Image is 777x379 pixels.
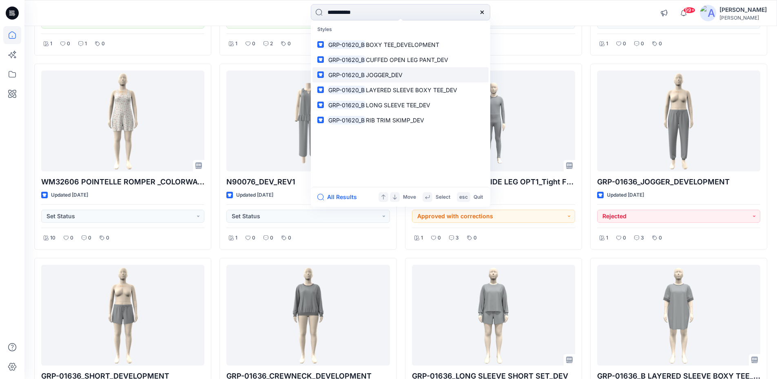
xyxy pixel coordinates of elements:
a: GRP-01620_BLONG SLEEVE TEE_DEV [312,98,489,113]
button: All Results [317,192,362,202]
p: esc [459,193,468,202]
a: GRP-01636_B LAYERED SLEEVE BOXY TEE_DEV [597,265,760,366]
p: 1 [235,234,237,242]
a: GRP-01620_BLAYERED SLEEVE BOXY TEE_DEV [312,82,489,98]
p: 2 [270,40,273,48]
span: 99+ [683,7,695,13]
img: avatar [700,5,716,21]
mark: GRP-01620_B [327,100,366,110]
p: GRP-01636_JOGGER_DEVELOPMENT [597,176,760,188]
p: 0 [474,234,477,242]
p: 0 [102,40,105,48]
p: Styles [312,22,489,37]
p: 0 [252,40,255,48]
p: 0 [67,40,70,48]
p: Quit [474,193,483,202]
mark: GRP-01620_B [327,40,366,49]
p: 1 [606,40,608,48]
p: 0 [623,234,626,242]
p: Select [436,193,450,202]
p: 0 [270,234,273,242]
p: GRP-01625 BIG KID WIDE LEG OPT1_Tight Fit_DEVELOPMENT [412,176,575,188]
p: 1 [50,40,52,48]
a: GRP-01636_SHORT_DEVELOPMENT [41,265,204,366]
p: 0 [106,234,109,242]
mark: GRP-01620_B [327,115,366,125]
span: CUFFED OPEN LEG PANT_DEV [366,56,448,63]
span: RIB TRIM SKIMP_DEV [366,117,424,124]
p: 0 [641,40,644,48]
p: WM32606 POINTELLE ROMPER _COLORWAY_REV1 [41,176,204,188]
a: GRP-01620_BRIB TRIM SKIMP_DEV [312,113,489,128]
a: GRP-01620_BCUFFED OPEN LEG PANT_DEV [312,52,489,67]
p: 0 [659,234,662,242]
p: 0 [623,40,626,48]
span: JOGGER_DEV [366,71,403,78]
p: 0 [438,234,441,242]
p: 1 [606,234,608,242]
p: 1 [421,234,423,242]
p: Updated [DATE] [607,191,644,199]
span: LONG SLEEVE TEE_DEV [366,102,430,109]
span: LAYERED SLEEVE BOXY TEE_DEV [366,86,457,93]
p: 0 [288,40,291,48]
p: 0 [70,234,73,242]
a: GRP-01636_JOGGER_DEVELOPMENT [597,71,760,171]
p: Move [403,193,416,202]
p: 1 [235,40,237,48]
p: 0 [252,234,255,242]
span: BOXY TEE_DEVELOPMENT [366,41,439,48]
a: GRP-01625 BIG KID WIDE LEG OPT1_Tight Fit_DEVELOPMENT [412,71,575,171]
mark: GRP-01620_B [327,85,366,95]
div: [PERSON_NAME] [719,5,767,15]
p: N90076_DEV_REV1 [226,176,390,188]
p: 0 [288,234,291,242]
p: 10 [50,234,55,242]
a: GRP-01620_BJOGGER_DEV [312,67,489,82]
p: Updated [DATE] [236,191,273,199]
mark: GRP-01620_B [327,70,366,80]
a: WM32606 POINTELLE ROMPER _COLORWAY_REV1 [41,71,204,171]
a: GRP-01636_CREWNECK_DEVELOPMENT [226,265,390,366]
p: 0 [659,40,662,48]
p: 3 [641,234,644,242]
p: Updated [DATE] [51,191,88,199]
a: N90076_DEV_REV1 [226,71,390,171]
p: 3 [456,234,459,242]
a: GRP-01636_LONG SLEEVE SHORT SET_DEV [412,265,575,366]
p: 1 [85,40,87,48]
div: [PERSON_NAME] [719,15,767,21]
a: GRP-01620_BBOXY TEE_DEVELOPMENT [312,37,489,52]
p: 0 [88,234,91,242]
mark: GRP-01620_B [327,55,366,64]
